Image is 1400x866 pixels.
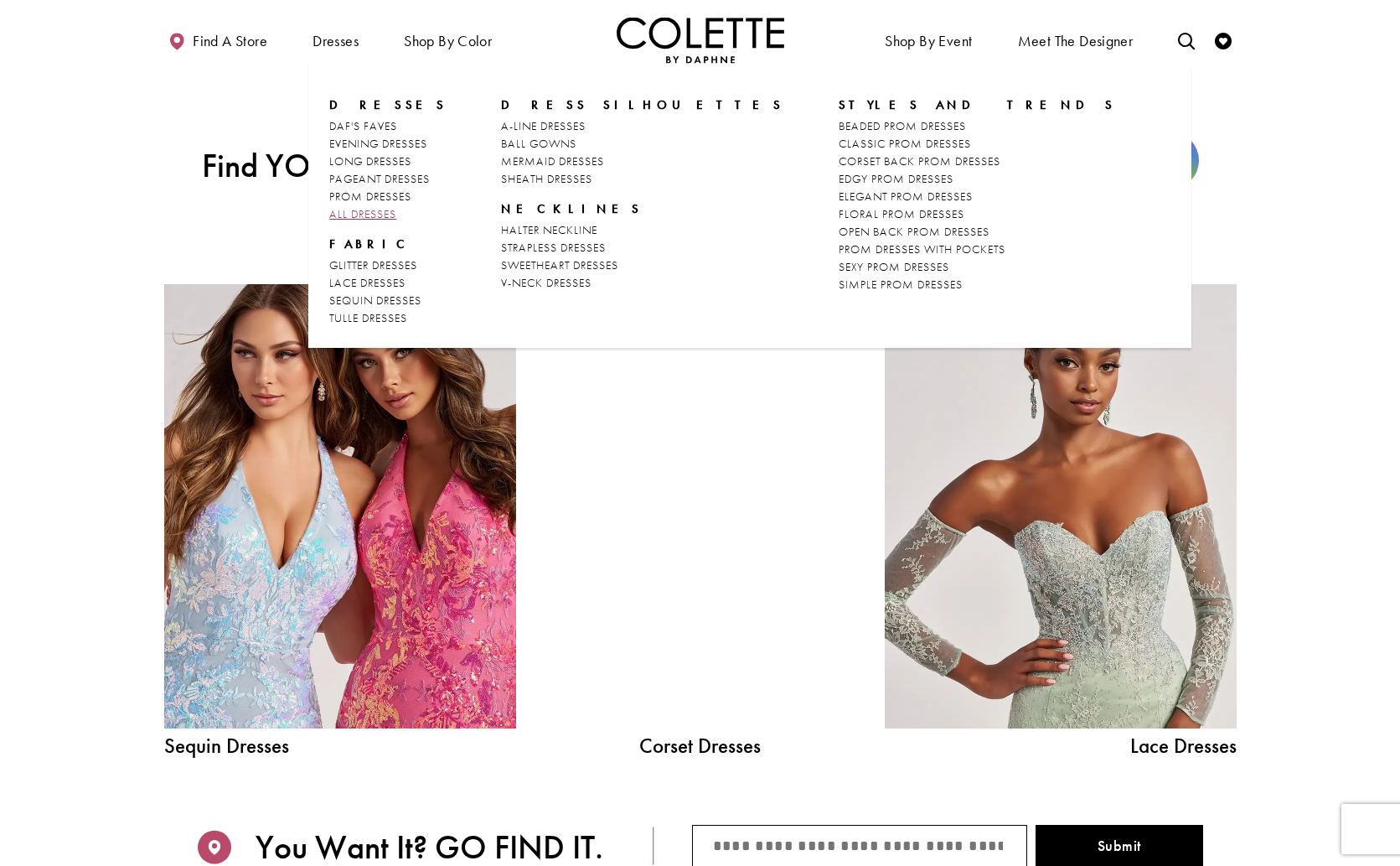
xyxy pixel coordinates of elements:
[575,735,826,756] a: Corset Dresses
[501,240,606,255] span: STRAPLESS DRESSES
[1174,17,1199,63] a: Toggle search
[329,275,406,290] span: LACE DRESSES
[839,188,1116,205] a: ELEGANT PROM DRESSES
[839,224,989,239] span: OPEN BACK PROM DRESSES
[501,274,783,292] a: V-NECK DRESSES
[501,222,597,237] span: HALTER NECKLINE
[839,135,1116,153] a: CLASSIC PROM DRESSES
[329,136,427,151] span: EVENING DRESSES
[501,257,783,274] a: SWEETHEART DRESSES
[839,205,1116,223] a: FLORAL PROM DRESSES
[329,257,447,274] a: GLITTER DRESSES
[329,257,417,272] span: GLITTER DRESSES
[839,241,1116,258] a: PROM DRESSES WITH POCKETS
[839,153,1116,170] a: CORSET BACK PROM DRESSES
[400,17,496,63] span: Shop by color
[839,241,1005,257] span: PROM DRESSES WITH POCKETS
[329,236,447,252] span: FABRIC
[329,188,447,205] a: PROM DRESSES
[329,153,411,169] span: LONG DRESSES
[839,96,1116,113] span: STYLES AND TRENDS
[202,147,465,185] span: Find YOUR Color
[885,284,1237,729] a: Lace Dress Spring 2025 collection Related Link
[501,118,586,133] span: A-LINE DRESSES
[839,136,971,151] span: CLASSIC PROM DRESSES
[617,17,784,63] img: Colette by Daphne
[839,170,1116,188] a: EDGY PROM DRESSES
[839,171,953,186] span: EDGY PROM DRESSES
[329,206,396,221] span: ALL DRESSES
[501,96,783,113] span: DRESS SILHOUETTES
[329,236,413,252] span: FABRIC
[329,309,447,327] a: TULLE DRESSES
[839,223,1116,241] a: OPEN BACK PROM DRESSES
[501,117,783,135] a: A-LINE DRESSES
[839,276,1116,293] a: SIMPLE PROM DRESSES
[501,136,576,151] span: BALL GOWNS
[1018,33,1134,49] span: Meet the designer
[329,293,421,308] span: SEQUIN DRESSES
[881,17,976,63] span: Shop By Event
[839,118,966,133] span: BEADED PROM DRESSES
[501,200,783,217] span: NECKLINES
[501,275,592,290] span: V-NECK DRESSES
[193,33,267,49] span: Find a store
[329,205,447,223] a: ALL DRESSES
[329,118,397,133] span: DAF'S FAVES
[329,96,447,113] span: Dresses
[329,189,411,204] span: PROM DRESSES
[313,33,359,49] span: Dresses
[501,135,783,153] a: BALL GOWNS
[501,221,783,239] a: HALTER NECKLINE
[885,735,1237,756] span: Lace Dresses
[404,33,492,49] span: Shop by color
[839,117,1116,135] a: BEADED PROM DRESSES
[885,33,972,49] span: Shop By Event
[501,257,618,272] span: SWEETHEART DRESSES
[329,274,447,292] a: LACE DRESSES
[839,259,949,274] span: SEXY PROM DRESSES
[164,735,516,756] span: Sequin Dresses
[501,170,783,188] a: SHEATH DRESSES
[308,17,363,63] span: Dresses
[329,310,407,325] span: TULLE DRESSES
[839,153,1000,169] span: CORSET BACK PROM DRESSES
[501,153,604,169] span: MERMAID DRESSES
[501,200,642,217] span: NECKLINES
[329,135,447,153] a: EVENING DRESSES
[329,292,447,309] a: SEQUIN DRESSES
[501,239,783,257] a: STRAPLESS DRESSES
[839,189,973,204] span: ELEGANT PROM DRESSES
[164,284,516,729] a: Sequin Dresses Related Link
[839,277,963,292] span: SIMPLE PROM DRESSES
[329,117,447,135] a: DAF'S FAVES
[1014,17,1138,63] a: Meet the designer
[839,206,964,221] span: FLORAL PROM DRESSES
[329,170,447,188] a: PAGEANT DRESSES
[501,153,783,170] a: MERMAID DRESSES
[501,171,592,186] span: SHEATH DRESSES
[839,258,1116,276] a: SEXY PROM DRESSES
[617,17,784,63] a: Visit Home Page
[164,17,271,63] a: Find a store
[329,171,430,186] span: PAGEANT DRESSES
[329,153,447,170] a: LONG DRESSES
[1211,17,1236,63] a: Check Wishlist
